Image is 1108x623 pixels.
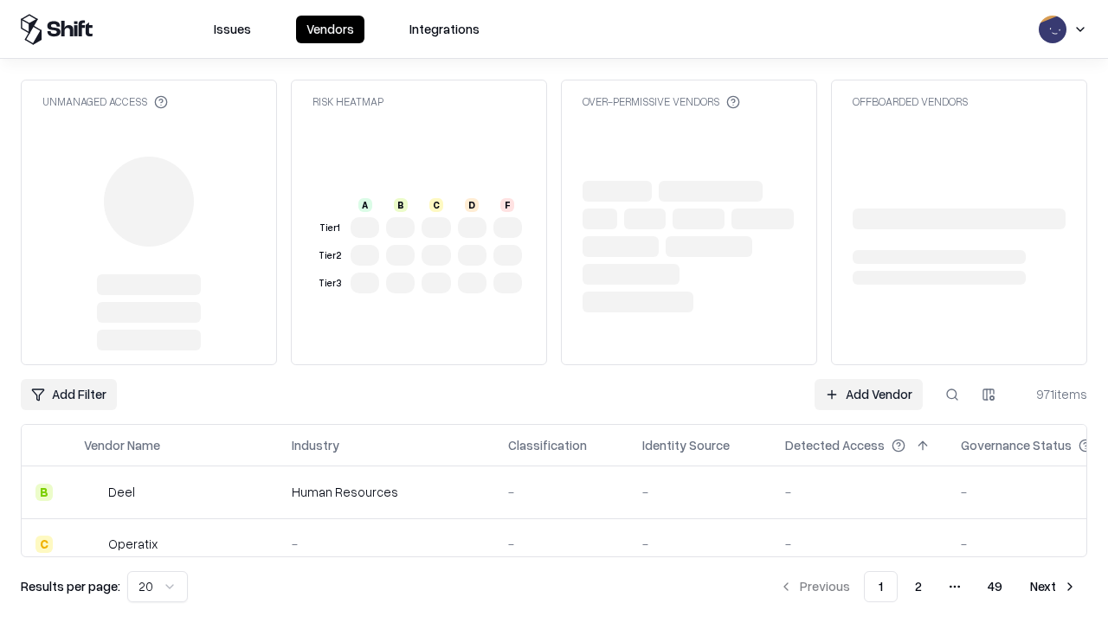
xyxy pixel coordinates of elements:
div: Human Resources [292,483,480,501]
div: - [642,483,757,501]
div: - [642,535,757,553]
p: Results per page: [21,577,120,595]
button: Vendors [296,16,364,43]
div: Vendor Name [84,436,160,454]
button: Add Filter [21,379,117,410]
div: Governance Status [961,436,1072,454]
button: 2 [901,571,936,602]
div: F [500,198,514,212]
div: Over-Permissive Vendors [583,94,740,109]
div: B [35,484,53,501]
div: Operatix [108,535,158,553]
div: C [429,198,443,212]
img: Operatix [84,536,101,553]
button: 49 [974,571,1016,602]
div: - [508,535,615,553]
div: - [785,535,933,553]
button: Issues [203,16,261,43]
div: Identity Source [642,436,730,454]
div: C [35,536,53,553]
div: Tier 2 [316,248,344,263]
button: Integrations [399,16,490,43]
div: Risk Heatmap [312,94,383,109]
div: B [394,198,408,212]
div: - [785,483,933,501]
div: - [508,483,615,501]
div: Detected Access [785,436,885,454]
div: Classification [508,436,587,454]
div: Unmanaged Access [42,94,168,109]
img: Deel [84,484,101,501]
div: Industry [292,436,339,454]
div: Deel [108,483,135,501]
div: Offboarded Vendors [853,94,968,109]
button: 1 [864,571,898,602]
button: Next [1020,571,1087,602]
div: Tier 3 [316,276,344,291]
div: D [465,198,479,212]
div: - [292,535,480,553]
nav: pagination [769,571,1087,602]
div: A [358,198,372,212]
div: 971 items [1018,385,1087,403]
a: Add Vendor [815,379,923,410]
div: Tier 1 [316,221,344,235]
